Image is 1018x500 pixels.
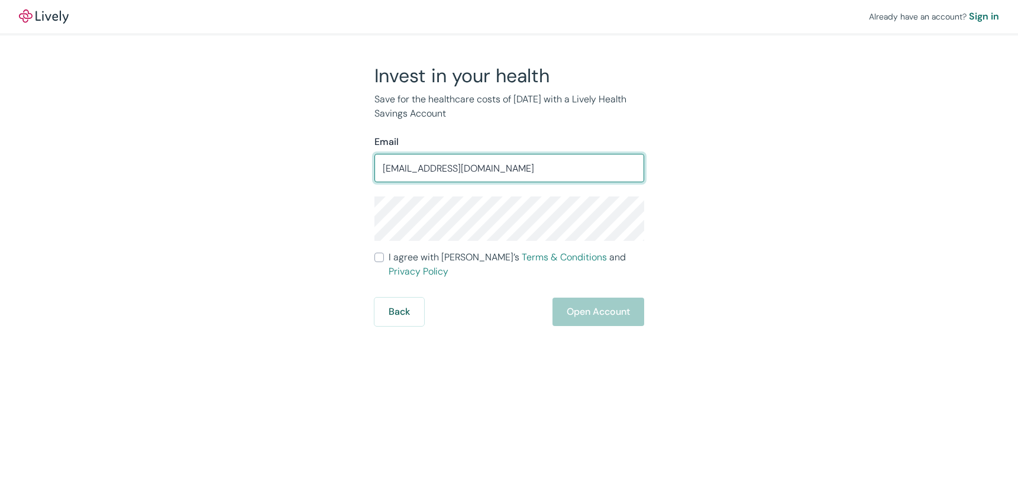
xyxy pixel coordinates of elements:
span: I agree with [PERSON_NAME]’s and [389,250,644,279]
h2: Invest in your health [374,64,644,88]
a: Sign in [969,9,999,24]
label: Email [374,135,399,149]
a: Terms & Conditions [522,251,607,263]
div: Already have an account? [869,9,999,24]
a: Privacy Policy [389,265,448,278]
button: Back [374,298,424,326]
img: Lively [19,9,69,24]
a: LivelyLively [19,9,69,24]
p: Save for the healthcare costs of [DATE] with a Lively Health Savings Account [374,92,644,121]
